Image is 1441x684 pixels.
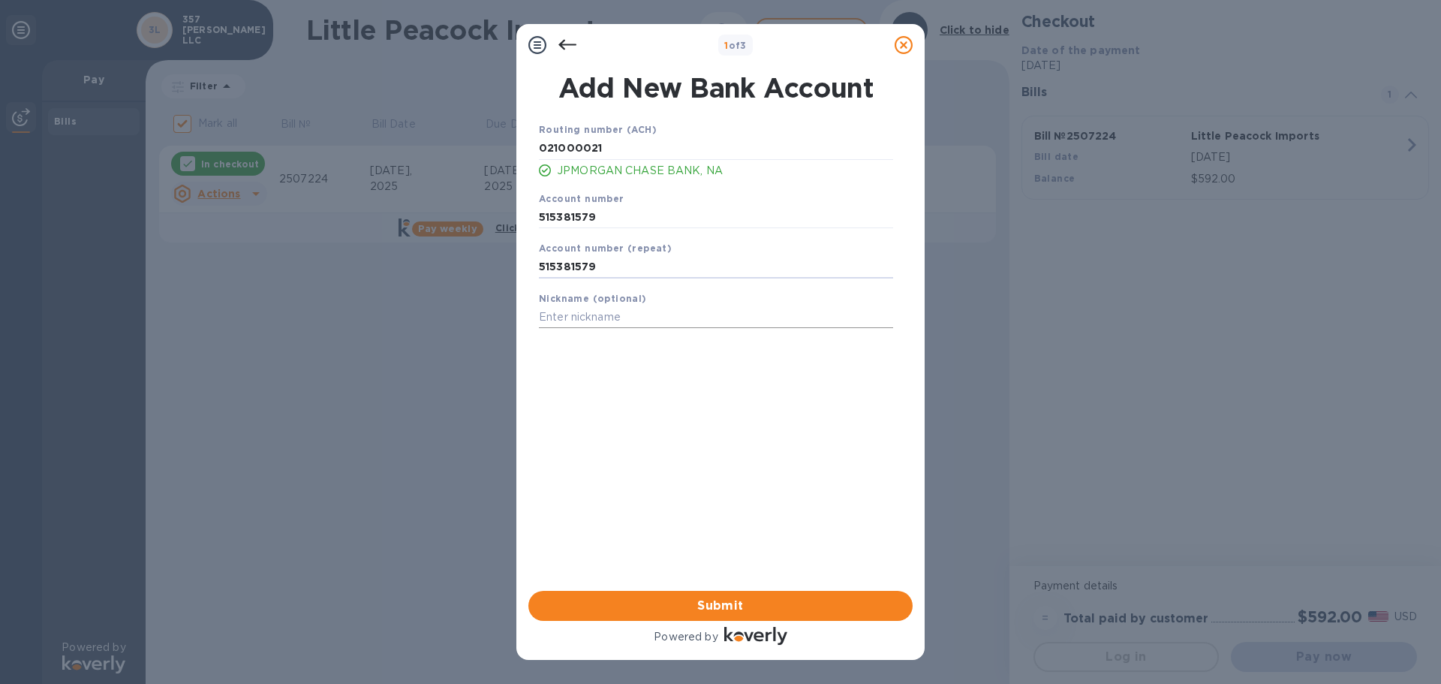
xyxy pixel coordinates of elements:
h1: Add New Bank Account [530,72,902,104]
button: Submit [528,591,913,621]
b: of 3 [724,40,747,51]
input: Enter routing number [539,137,893,160]
span: 1 [724,40,728,51]
input: Enter account number [539,256,893,279]
input: Enter nickname [539,306,893,329]
b: Nickname (optional) [539,293,647,304]
p: JPMORGAN CHASE BANK, NA [557,163,893,179]
span: Submit [540,597,901,615]
b: Account number [539,193,624,204]
img: Logo [724,627,787,645]
p: Powered by [654,629,717,645]
input: Enter account number [539,206,893,228]
b: Account number (repeat) [539,243,672,254]
b: Routing number (ACH) [539,124,657,135]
